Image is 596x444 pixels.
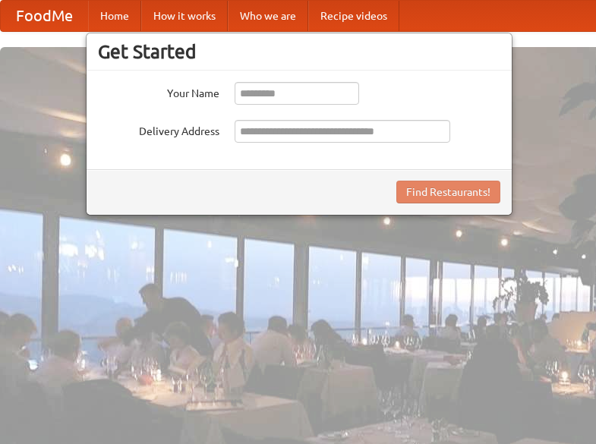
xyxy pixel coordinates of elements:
[141,1,228,31] a: How it works
[396,181,500,203] button: Find Restaurants!
[228,1,308,31] a: Who we are
[88,1,141,31] a: Home
[98,82,219,101] label: Your Name
[1,1,88,31] a: FoodMe
[98,40,500,63] h3: Get Started
[308,1,399,31] a: Recipe videos
[98,120,219,139] label: Delivery Address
